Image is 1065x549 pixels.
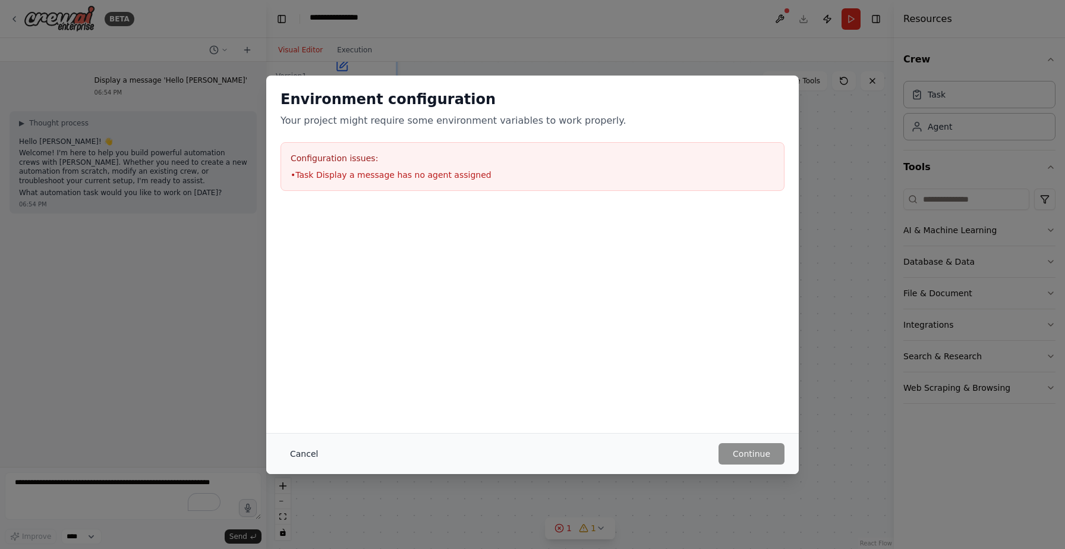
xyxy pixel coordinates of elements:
[281,443,327,465] button: Cancel
[291,169,774,181] li: • Task Display a message has no agent assigned
[291,152,774,164] h3: Configuration issues:
[281,114,784,128] p: Your project might require some environment variables to work properly.
[281,90,784,109] h2: Environment configuration
[719,443,784,465] button: Continue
